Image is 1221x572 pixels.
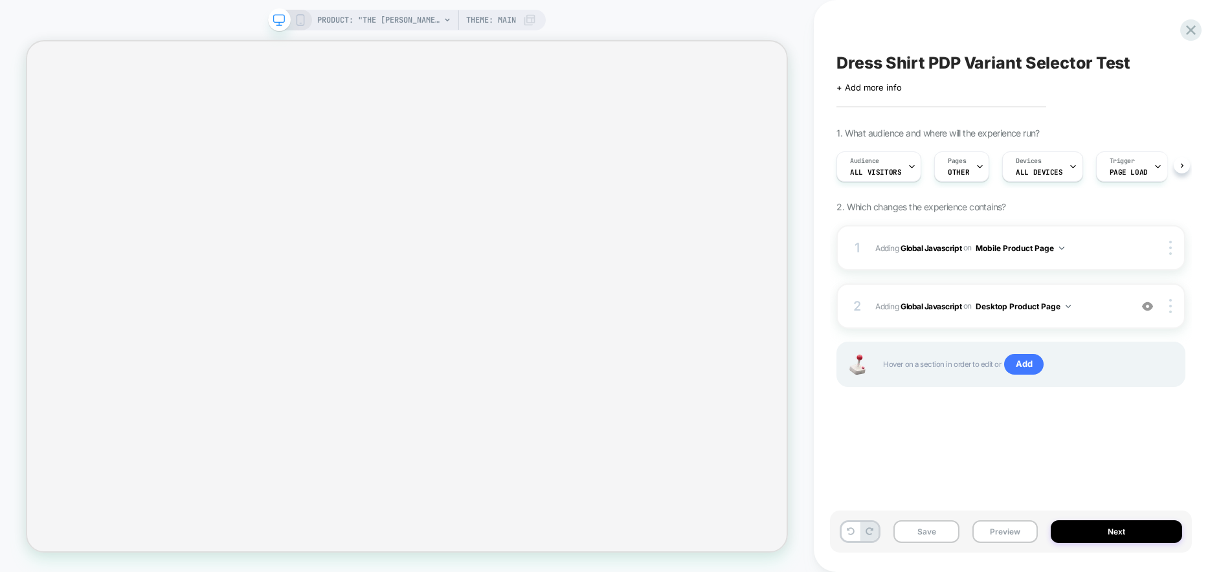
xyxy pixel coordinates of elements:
button: Mobile Product Page [976,240,1064,256]
span: 1. What audience and where will the experience run? [836,127,1039,138]
span: on [963,299,972,313]
b: Global Javascript [901,301,961,311]
span: ALL DEVICES [1016,168,1062,177]
span: Theme: MAIN [466,10,516,30]
span: PRODUCT: "The [PERSON_NAME]" Lavender Double Check [317,10,440,30]
img: down arrow [1066,305,1071,308]
span: 2. Which changes the experience contains? [836,201,1005,212]
iframe: To enrich screen reader interactions, please activate Accessibility in Grammarly extension settings [27,41,787,550]
span: Adding [875,298,1124,314]
span: Devices [1016,157,1041,166]
button: Preview [972,520,1038,543]
span: Add [1004,354,1044,375]
img: crossed eye [1142,301,1153,312]
img: Joystick [844,355,870,375]
span: Pages [948,157,966,166]
span: Trigger [1110,157,1135,166]
span: + Add more info [836,82,901,93]
span: Adding [875,240,1124,256]
button: Desktop Product Page [976,298,1071,314]
img: close [1169,299,1172,313]
span: Page Load [1110,168,1148,177]
button: Save [893,520,959,543]
span: All Visitors [850,168,901,177]
span: OTHER [948,168,969,177]
span: Audience [850,157,879,166]
button: Next [1051,520,1182,543]
div: 1 [851,236,864,259]
span: Dress Shirt PDP Variant Selector Test [836,53,1130,72]
div: 2 [851,294,864,318]
b: Global Javascript [901,243,961,252]
img: down arrow [1059,247,1064,250]
img: close [1169,241,1172,255]
span: on [963,241,972,255]
span: Hover on a section in order to edit or [883,354,1171,375]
